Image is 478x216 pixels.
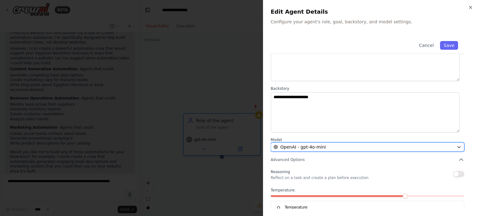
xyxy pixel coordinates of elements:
[271,157,464,163] button: Advanced Options
[276,205,459,210] h5: Temperature
[271,157,305,162] span: Advanced Options
[271,137,464,142] label: Model
[271,142,464,152] button: OpenAI - gpt-4o-mini
[271,86,464,91] label: Backstory
[280,144,326,150] span: OpenAI - gpt-4o-mini
[271,170,290,174] span: Reasoning
[440,41,458,50] button: Save
[271,175,368,180] p: Reflect on a task and create a plan before execution
[271,188,296,193] span: Temperature:
[271,19,471,25] p: Configure your agent's role, goal, backstory, and model settings.
[271,7,471,16] h2: Edit Agent Details
[415,41,437,50] button: Cancel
